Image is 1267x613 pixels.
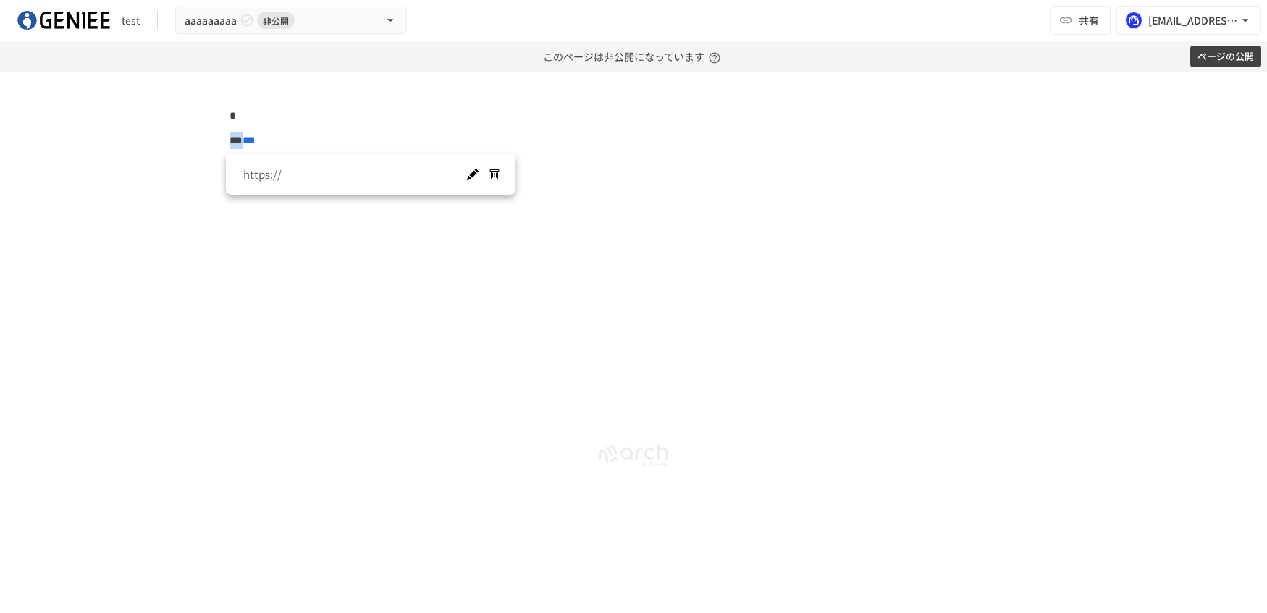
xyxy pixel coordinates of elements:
p: このページは非公開になっています [543,41,725,72]
button: aaaaaaaaa非公開 [175,7,407,35]
button: [EMAIL_ADDRESS][DOMAIN_NAME] [1116,6,1261,35]
span: https:// [243,166,282,182]
span: 共有 [1079,12,1099,28]
span: aaaaaaaaa [185,12,237,30]
button: ページの公開 [1190,46,1261,68]
div: [EMAIL_ADDRESS][DOMAIN_NAME] [1148,12,1238,30]
span: 非公開 [257,13,295,28]
button: 共有 [1050,6,1111,35]
div: test [122,13,140,28]
img: mDIuM0aA4TOBKl0oB3pspz7XUBGXdoniCzRRINgIxkl [17,9,110,32]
